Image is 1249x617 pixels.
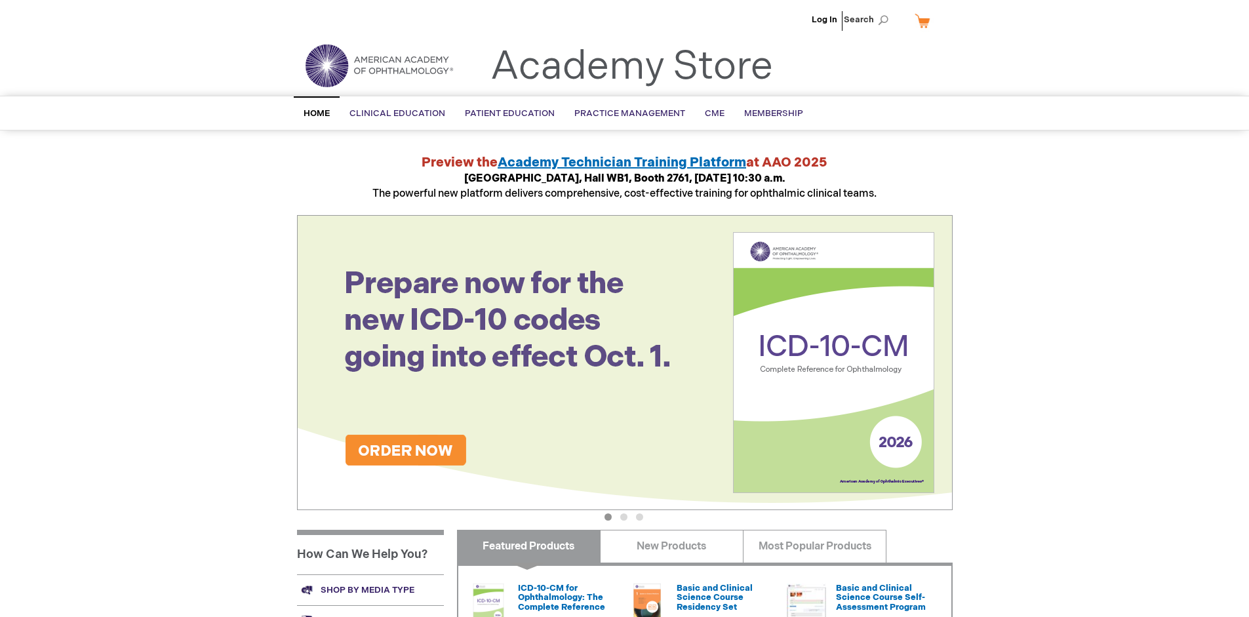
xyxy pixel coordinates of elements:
[498,155,746,170] a: Academy Technician Training Platform
[812,14,837,25] a: Log In
[457,530,601,563] a: Featured Products
[349,108,445,119] span: Clinical Education
[304,108,330,119] span: Home
[677,583,753,612] a: Basic and Clinical Science Course Residency Set
[836,583,926,612] a: Basic and Clinical Science Course Self-Assessment Program
[297,530,444,574] h1: How Can We Help You?
[636,513,643,521] button: 3 of 3
[743,530,886,563] a: Most Popular Products
[600,530,743,563] a: New Products
[297,574,444,605] a: Shop by media type
[705,108,724,119] span: CME
[465,108,555,119] span: Patient Education
[844,7,894,33] span: Search
[372,172,877,200] span: The powerful new platform delivers comprehensive, cost-effective training for ophthalmic clinical...
[422,155,827,170] strong: Preview the at AAO 2025
[620,513,627,521] button: 2 of 3
[605,513,612,521] button: 1 of 3
[744,108,803,119] span: Membership
[574,108,685,119] span: Practice Management
[464,172,785,185] strong: [GEOGRAPHIC_DATA], Hall WB1, Booth 2761, [DATE] 10:30 a.m.
[518,583,605,612] a: ICD-10-CM for Ophthalmology: The Complete Reference
[490,43,773,90] a: Academy Store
